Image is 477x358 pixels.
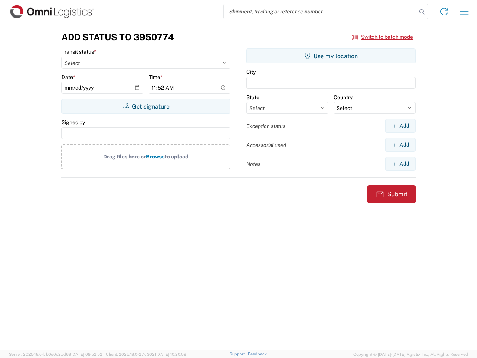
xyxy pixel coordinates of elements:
[246,69,256,75] label: City
[61,74,75,81] label: Date
[61,48,96,55] label: Transit status
[385,157,416,171] button: Add
[353,351,468,358] span: Copyright © [DATE]-[DATE] Agistix Inc., All Rights Reserved
[246,94,259,101] label: State
[230,352,248,356] a: Support
[146,154,165,160] span: Browse
[385,119,416,133] button: Add
[103,154,146,160] span: Drag files here or
[248,352,267,356] a: Feedback
[165,154,189,160] span: to upload
[246,123,285,129] label: Exception status
[352,31,413,43] button: Switch to batch mode
[156,352,186,357] span: [DATE] 10:20:09
[367,185,416,203] button: Submit
[71,352,102,357] span: [DATE] 09:52:52
[61,119,85,126] label: Signed by
[246,48,416,63] button: Use my location
[334,94,353,101] label: Country
[385,138,416,152] button: Add
[106,352,186,357] span: Client: 2025.18.0-27d3021
[149,74,162,81] label: Time
[246,142,286,148] label: Accessorial used
[224,4,417,19] input: Shipment, tracking or reference number
[61,32,174,43] h3: Add Status to 3950774
[61,99,230,114] button: Get signature
[9,352,102,357] span: Server: 2025.18.0-bb0e0c2bd68
[246,161,260,167] label: Notes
